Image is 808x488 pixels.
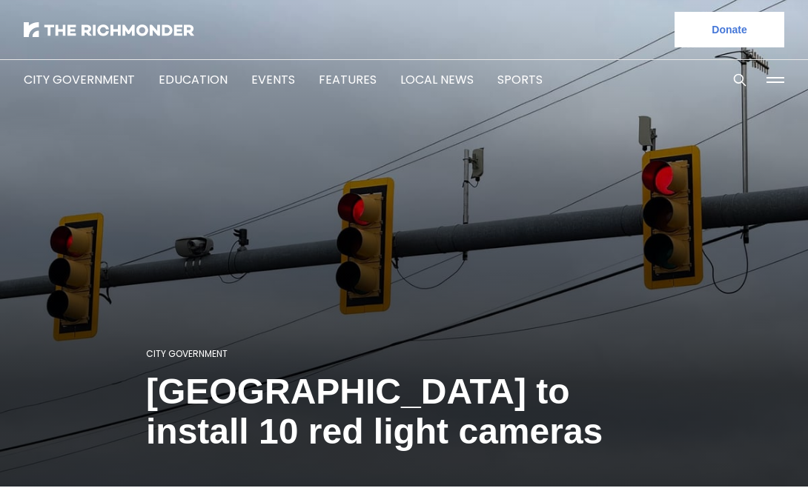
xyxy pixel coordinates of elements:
[251,71,295,88] a: Events
[24,22,194,37] img: The Richmonder
[675,12,784,47] a: Donate
[729,69,751,91] button: Search this site
[400,71,474,88] a: Local News
[730,415,808,488] iframe: portal-trigger
[146,372,662,452] h1: [GEOGRAPHIC_DATA] to install 10 red light cameras
[24,71,135,88] a: City Government
[146,347,228,360] a: City Government
[497,71,543,88] a: Sports
[319,71,377,88] a: Features
[159,71,228,88] a: Education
